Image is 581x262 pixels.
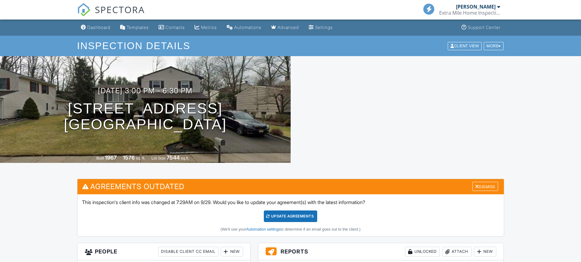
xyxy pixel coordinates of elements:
div: Support Center [468,25,500,30]
a: SPECTORA [77,8,145,21]
div: Advanced [278,25,299,30]
div: 1967 [105,154,117,161]
div: Contacts [166,25,185,30]
div: New [474,247,496,257]
a: Automations (Basic) [224,22,264,33]
h3: Reports [258,243,504,260]
span: SPECTORA [95,3,145,16]
div: Extra Mile Home Inspection Services [439,10,500,16]
div: Settings [316,25,333,30]
div: Templates [127,25,149,30]
div: Client View [448,42,482,50]
h3: Agreements Outdated [77,179,504,194]
div: 7544 [167,154,180,161]
h1: [STREET_ADDRESS] [GEOGRAPHIC_DATA] [64,101,227,133]
div: More [484,42,504,50]
a: Advanced [269,22,302,33]
div: Metrics [201,25,217,30]
a: Metrics [192,22,219,33]
span: Lot Size [151,156,165,160]
span: sq.ft. [181,156,189,160]
img: The Best Home Inspection Software - Spectora [77,3,91,16]
a: Support Center [459,22,503,33]
a: Settings [307,22,336,33]
a: Dashboard [78,22,113,33]
div: Update Agreements [264,210,317,222]
a: Automation settings [246,227,280,231]
h3: People [77,243,250,260]
a: Templates [118,22,151,33]
div: [PERSON_NAME] [456,4,496,10]
div: Attach [442,247,472,257]
div: This inspection's client info was changed at 7:29AM on 9/29. Would you like to update your agreem... [77,194,504,236]
div: Dashboard [87,25,110,30]
div: Disable Client CC Email [158,247,218,257]
div: Dismiss [472,182,498,191]
h1: Inspection Details [77,41,504,51]
div: (We'll use your to determine if an email goes out to the client.) [82,227,499,232]
a: Client View [447,43,483,48]
span: Built [96,156,104,160]
div: Unlocked [405,247,440,257]
span: sq. ft. [136,156,145,160]
div: 1576 [123,154,135,161]
div: New [221,247,243,257]
div: Automations [234,25,261,30]
h3: [DATE] 3:00 pm - 6:30 pm [98,87,192,95]
a: Contacts [156,22,187,33]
